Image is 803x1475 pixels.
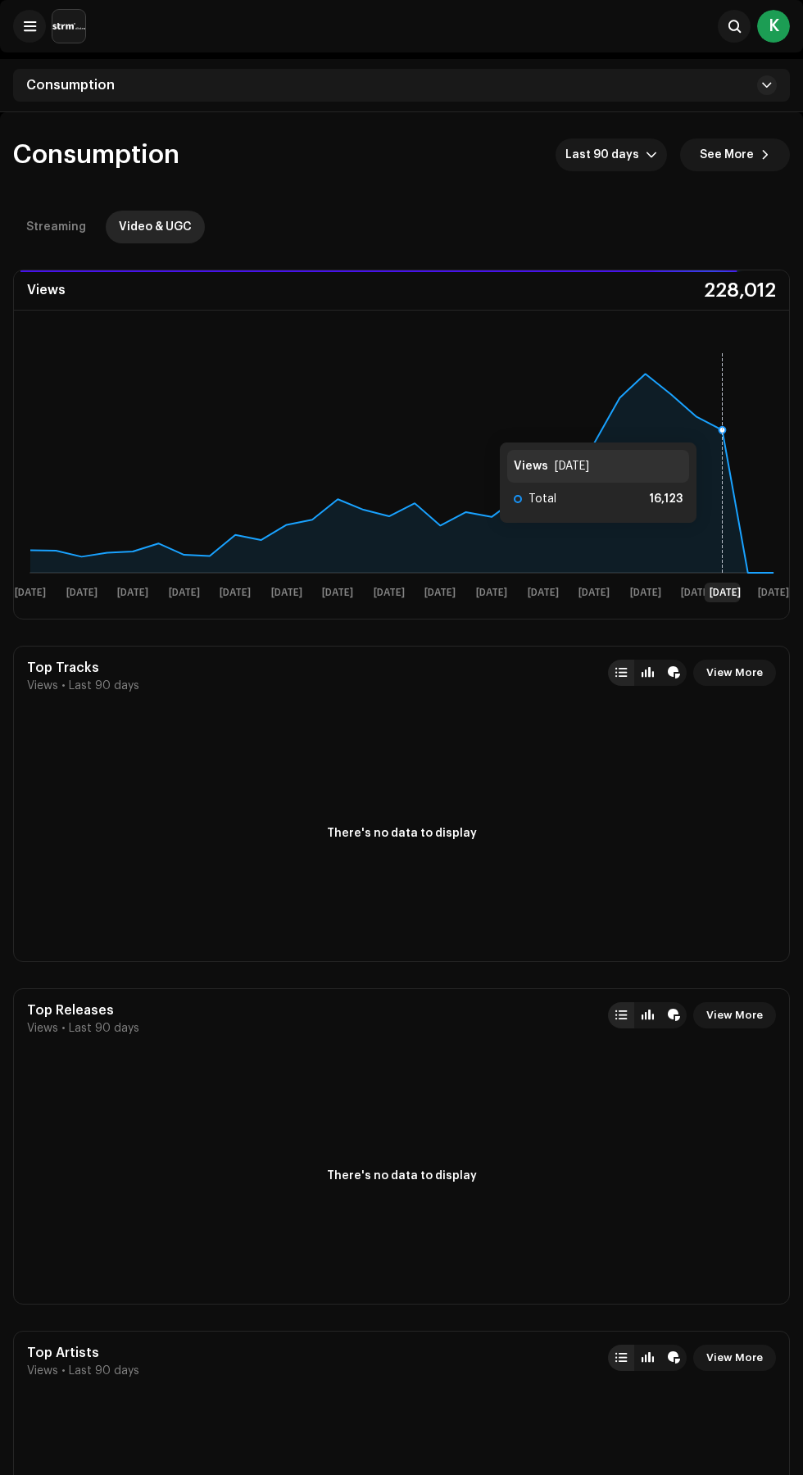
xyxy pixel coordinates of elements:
text: [DATE] [220,588,251,598]
span: Last 90 days [69,1022,139,1035]
text: [DATE] [630,588,661,598]
div: K [757,10,790,43]
span: View More [706,1341,763,1374]
text: [DATE] [374,588,405,598]
text: [DATE] [578,588,610,598]
span: Views [27,679,58,692]
div: Video & UGC [119,211,192,243]
text: [DATE] [710,588,741,598]
button: View More [693,1345,776,1371]
button: View More [693,1002,776,1028]
span: Consumption [26,79,115,92]
text: [DATE] [528,588,559,598]
text: [DATE] [758,588,789,598]
text: [DATE] [476,588,507,598]
span: • [61,1364,66,1377]
div: Top Artists [27,1345,139,1361]
text: [DATE] [424,588,456,598]
span: View More [706,656,763,689]
span: See More [700,138,754,171]
text: [DATE] [681,588,712,598]
div: 228,012 [704,277,776,303]
span: Last 90 days [565,138,646,171]
span: Consumption [13,142,179,168]
span: • [61,679,66,692]
div: Views [27,277,66,303]
div: dropdown trigger [646,138,657,171]
button: View More [693,660,776,686]
span: Last 90 days [69,1364,139,1377]
div: Top Tracks [27,660,139,676]
img: 408b884b-546b-4518-8448-1008f9c76b02 [52,10,85,43]
div: Streaming [26,211,86,243]
span: • [61,1022,66,1035]
span: There's no data to display [327,1168,477,1185]
span: View More [706,999,763,1032]
span: There's no data to display [327,825,477,842]
text: [DATE] [271,588,302,598]
text: [DATE] [66,588,98,598]
div: Top Releases [27,1002,139,1019]
text: [DATE] [169,588,200,598]
button: See More [680,138,790,171]
text: [DATE] [322,588,353,598]
text: [DATE] [117,588,148,598]
span: Last 90 days [69,679,139,692]
text: [DATE] [15,588,46,598]
span: Views [27,1022,58,1035]
span: Views [27,1364,58,1377]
